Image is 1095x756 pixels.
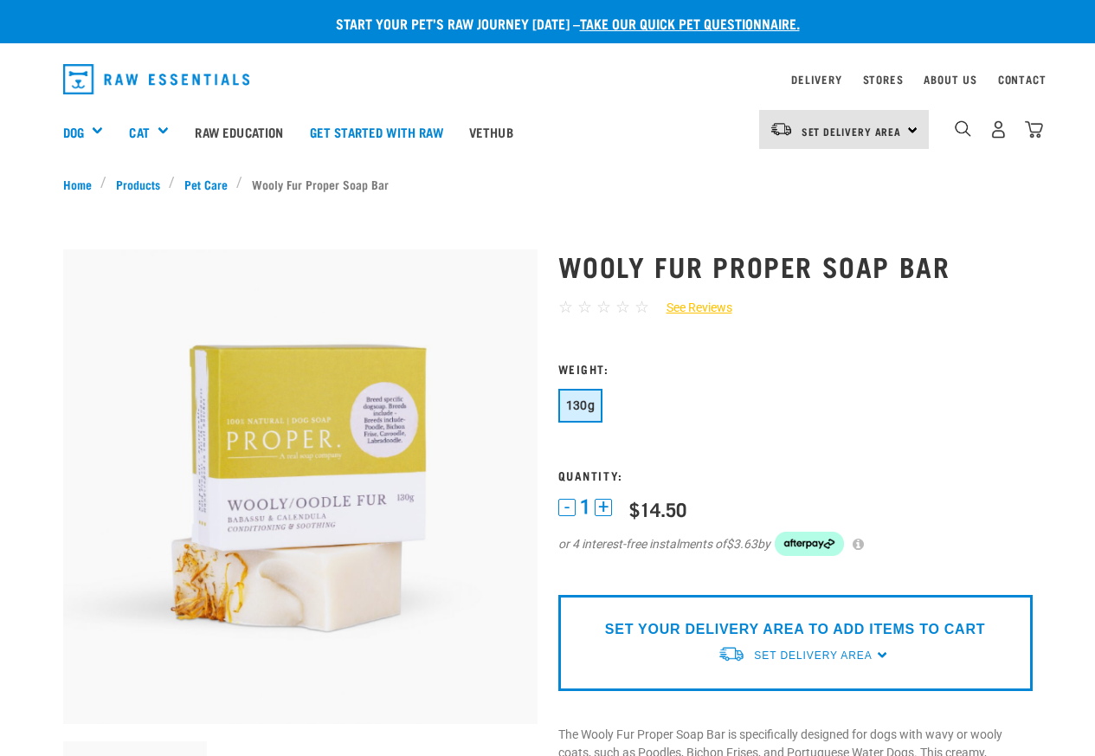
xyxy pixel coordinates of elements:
span: ☆ [615,297,630,317]
img: Raw Essentials Logo [63,64,250,94]
a: take our quick pet questionnaire. [580,19,800,27]
a: Cat [129,122,149,142]
img: van-moving.png [718,645,745,663]
div: $14.50 [629,498,686,520]
h3: Quantity: [558,468,1033,481]
button: + [595,499,612,516]
a: Get started with Raw [297,97,456,166]
a: About Us [924,76,976,82]
img: home-icon-1@2x.png [955,120,971,137]
span: ☆ [577,297,592,317]
nav: breadcrumbs [63,175,1033,193]
img: user.png [989,120,1008,139]
a: Products [106,175,169,193]
span: Set Delivery Area [802,128,902,134]
a: Home [63,175,101,193]
button: - [558,499,576,516]
a: Delivery [791,76,841,82]
h3: Weight: [558,362,1033,375]
button: 130g [558,389,603,423]
nav: dropdown navigation [49,57,1047,101]
a: Vethub [456,97,526,166]
a: Raw Education [182,97,296,166]
span: ☆ [558,297,573,317]
span: ☆ [596,297,611,317]
a: Contact [998,76,1047,82]
a: See Reviews [649,299,732,317]
a: Dog [63,122,84,142]
span: 130g [566,398,596,412]
img: home-icon@2x.png [1025,120,1043,139]
span: ☆ [634,297,649,317]
img: Oodle soap [63,249,538,724]
h1: Wooly Fur Proper Soap Bar [558,250,1033,281]
span: $3.63 [726,535,757,553]
span: 1 [580,498,590,516]
p: SET YOUR DELIVERY AREA TO ADD ITEMS TO CART [605,619,985,640]
img: van-moving.png [770,121,793,137]
div: or 4 interest-free instalments of by [558,532,1033,556]
img: Afterpay [775,532,844,556]
span: Set Delivery Area [754,649,872,662]
a: Stores [863,76,904,82]
a: Pet Care [175,175,236,193]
